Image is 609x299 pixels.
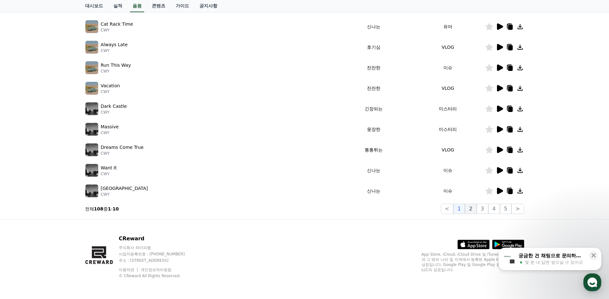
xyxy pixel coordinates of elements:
[85,206,119,212] p: 전체 중 -
[141,268,171,272] a: 개인정보처리방침
[2,203,42,219] a: 홈
[477,204,488,214] button: 3
[411,160,485,181] td: 이슈
[511,204,524,214] button: >
[101,110,127,115] p: CWY
[85,164,98,177] img: music
[85,143,98,156] img: music
[101,192,148,197] p: CWY
[488,204,500,214] button: 4
[101,48,128,53] p: CWY
[453,204,465,214] button: 1
[113,206,119,211] strong: 10
[85,184,98,197] img: music
[411,37,485,57] td: VLOG
[337,140,411,160] td: 통통튀는
[119,258,197,263] p: 주소 : [STREET_ADDRESS]
[101,28,133,33] p: CWY
[337,119,411,140] td: 웅장한
[422,252,524,272] p: App Store, iCloud, iCloud Drive 및 iTunes Store는 미국과 그 밖의 나라 및 지역에서 등록된 Apple Inc.의 서비스 상표입니다. Goo...
[101,185,148,192] p: [GEOGRAPHIC_DATA]
[101,103,127,110] p: Dark Castle
[85,102,98,115] img: music
[337,160,411,181] td: 신나는
[101,165,117,171] p: Want It
[101,171,117,176] p: CWY
[411,181,485,201] td: 이슈
[101,144,144,151] p: Dreams Come True
[85,61,98,74] img: music
[411,57,485,78] td: 이슈
[101,62,131,69] p: Run This Way
[101,41,128,48] p: Always Late
[108,206,111,211] strong: 1
[101,21,133,28] p: Cat Rack Time
[411,78,485,98] td: VLOG
[101,124,119,130] p: Massive
[83,203,123,219] a: 설정
[85,41,98,54] img: music
[101,151,144,156] p: CWY
[119,245,197,250] p: 주식회사 와이피랩
[119,268,139,272] a: 이용약관
[42,203,83,219] a: 대화
[99,213,107,218] span: 설정
[101,89,120,94] p: CWY
[411,16,485,37] td: 유머
[337,98,411,119] td: 긴장되는
[101,69,131,74] p: CWY
[337,16,411,37] td: 신나는
[59,213,66,218] span: 대화
[85,82,98,95] img: music
[119,235,197,243] p: CReward
[441,204,453,214] button: <
[337,57,411,78] td: 잔잔한
[465,204,476,214] button: 2
[20,213,24,218] span: 홈
[500,204,511,214] button: 5
[101,82,120,89] p: Vacation
[337,78,411,98] td: 잔잔한
[411,98,485,119] td: 미스터리
[411,140,485,160] td: VLOG
[411,119,485,140] td: 미스터리
[101,130,119,135] p: CWY
[119,273,197,278] p: © CReward All Rights Reserved.
[94,206,103,211] strong: 108
[119,252,197,257] p: 사업자등록번호 : [PHONE_NUMBER]
[337,181,411,201] td: 신나는
[337,37,411,57] td: 호기심
[85,20,98,33] img: music
[85,123,98,136] img: music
